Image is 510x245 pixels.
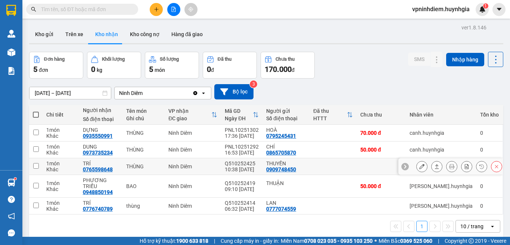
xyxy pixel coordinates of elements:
div: DUNG [83,144,119,150]
div: Người gửi [266,108,306,114]
button: Chưa thu170.000đ [261,52,315,79]
span: 0 [207,65,211,74]
div: 10 / trang [460,223,483,230]
div: canh.huynhgia [410,130,473,136]
div: Ninh Diêm [119,89,143,97]
input: Select a date range. [29,87,111,99]
span: Cung cấp máy in - giấy in: [221,237,279,245]
div: THÙNG [126,130,161,136]
span: đ [292,67,295,73]
div: PNL10251292 [225,144,259,150]
div: Đơn hàng [44,57,65,62]
div: Chưa thu [276,57,295,62]
span: | [438,237,439,245]
div: 0 [480,130,499,136]
button: Bộ lọc [214,84,254,99]
div: Số điện thoại [83,116,119,122]
div: Tồn kho [480,112,499,118]
div: 0765598648 [83,166,113,172]
div: Mã GD [225,108,253,114]
img: logo-vxr [6,5,16,16]
div: Q510252425 [225,160,259,166]
button: plus [150,3,163,16]
div: 0865705870 [266,150,296,156]
div: Q510252414 [225,200,259,206]
button: Kho nhận [89,25,124,43]
img: warehouse-icon [7,48,15,56]
button: Khối lượng0kg [87,52,141,79]
button: Kho công nợ [124,25,165,43]
span: đơn [39,67,48,73]
div: 0909748450 [266,166,296,172]
div: THUYỀN [266,160,306,166]
div: ĐC giao [168,115,211,121]
th: Toggle SortBy [221,105,262,125]
span: Hỗ trợ kỹ thuật: [140,237,208,245]
button: Đã thu0đ [203,52,257,79]
div: Số điện thoại [266,115,306,121]
div: HTTT [313,115,347,121]
span: caret-down [496,6,503,13]
div: DỰNG [83,127,119,133]
div: 06:32 [DATE] [225,206,259,212]
sup: 1 [14,178,16,180]
span: vpninhdiem.huynhgia [406,4,476,14]
strong: 0369 525 060 [400,238,432,244]
button: Đơn hàng5đơn [29,52,83,79]
div: thùng [126,203,161,209]
div: nguyen.huynhgia [410,183,473,189]
div: 0973735234 [83,150,113,156]
span: search [31,7,36,12]
span: Miền Bắc [379,237,432,245]
button: SMS [408,52,430,66]
div: 1 món [46,160,75,166]
div: PNL10251302 [225,127,259,133]
img: warehouse-icon [7,179,15,187]
span: 1 [484,3,487,9]
div: canh.huynhgia [410,147,473,153]
span: copyright [469,238,474,244]
span: message [8,229,15,236]
span: question-circle [8,196,15,203]
span: món [155,67,165,73]
div: 16:53 [DATE] [225,150,259,156]
input: Selected Ninh Diêm. [143,89,144,97]
div: Ninh Diêm [168,163,217,169]
span: | [214,237,215,245]
div: Q510252419 [225,180,259,186]
div: Tên món [126,108,161,114]
div: 50.000 đ [360,147,402,153]
div: 0 [480,203,499,209]
span: aim [188,7,193,12]
div: Chi tiết [46,112,75,118]
th: Toggle SortBy [310,105,357,125]
div: Ghi chú [126,115,161,121]
div: Ninh Diêm [168,130,217,136]
div: Người nhận [83,107,119,113]
div: BAO [126,183,161,189]
div: Đã thu [313,108,347,114]
div: 0935550991 [83,133,113,139]
div: TRÍ [83,200,119,206]
div: 17:36 [DATE] [225,133,259,139]
button: caret-down [492,3,506,16]
div: 0777074559 [266,206,296,212]
div: 09:10 [DATE] [225,186,259,192]
div: THUẬN [266,180,306,186]
span: kg [97,67,102,73]
div: Ngày ĐH [225,115,253,121]
div: Khác [46,166,75,172]
div: 0948850194 [83,189,113,195]
button: Kho gửi [29,25,59,43]
img: warehouse-icon [7,30,15,38]
div: Ninh Diêm [168,183,217,189]
button: 1 [416,221,427,232]
div: 70.000 đ [360,130,402,136]
div: HOÀ [266,127,306,133]
span: plus [154,7,159,12]
div: 0 [480,183,499,189]
button: Hàng đã giao [165,25,209,43]
sup: 3 [250,80,257,88]
div: Đã thu [218,57,231,62]
div: Ninh Diêm [168,203,217,209]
